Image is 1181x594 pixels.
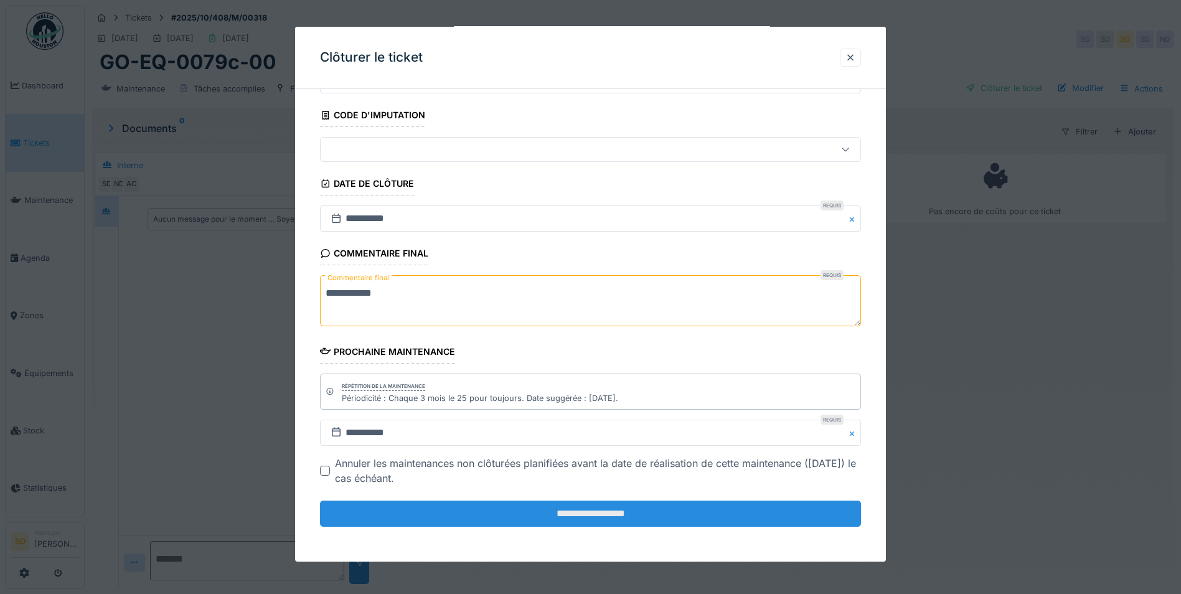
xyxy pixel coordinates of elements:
[320,342,455,364] div: Prochaine maintenance
[847,420,861,446] button: Close
[821,200,844,210] div: Requis
[320,106,425,127] div: Code d'imputation
[335,456,861,486] div: Annuler les maintenances non clôturées planifiées avant la date de réalisation de cette maintenan...
[320,50,423,65] h3: Clôturer le ticket
[847,205,861,232] button: Close
[320,244,428,265] div: Commentaire final
[325,270,392,286] label: Commentaire final
[821,270,844,280] div: Requis
[342,382,425,391] div: Répétition de la maintenance
[821,415,844,425] div: Requis
[320,174,414,196] div: Date de clôture
[342,392,618,404] div: Périodicité : Chaque 3 mois le 25 pour toujours. Date suggérée : [DATE].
